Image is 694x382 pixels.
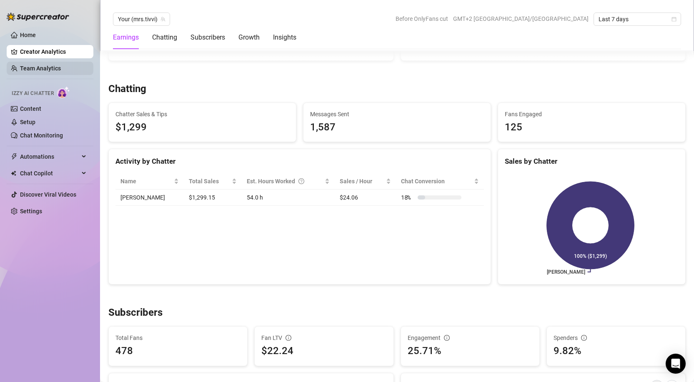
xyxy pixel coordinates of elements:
img: AI Chatter [57,86,70,98]
div: Subscribers [190,32,225,42]
div: Engagement [408,333,533,342]
text: [PERSON_NAME] [547,269,585,275]
span: Chat Conversion [401,177,472,186]
span: Fans Engaged [505,110,679,119]
a: Setup [20,119,35,125]
span: Total Sales [189,177,230,186]
div: 1,587 [310,120,484,135]
a: Chat Monitoring [20,132,63,139]
div: Fan LTV [261,333,386,342]
span: Automations [20,150,79,163]
div: Earnings [113,32,139,42]
div: Chatting [152,32,177,42]
span: Total Fans [115,333,241,342]
span: 18 % [401,193,414,202]
div: Spenders [554,333,679,342]
span: Messages Sent [310,110,484,119]
a: Settings [20,208,42,215]
div: Insights [273,32,296,42]
a: Home [20,32,36,38]
span: Name [120,177,172,186]
div: 125 [505,120,679,135]
div: 9.82% [554,343,679,359]
td: $1,299.15 [184,190,242,206]
h3: Chatting [108,82,146,96]
img: logo-BBDzfeDw.svg [7,12,69,21]
span: calendar [671,17,676,22]
span: team [160,17,165,22]
span: Izzy AI Chatter [12,90,54,97]
th: Chat Conversion [396,173,484,190]
td: 54.0 h [242,190,334,206]
div: 478 [115,343,133,359]
div: Open Intercom Messenger [666,354,686,374]
div: Sales by Chatter [505,156,679,167]
span: info-circle [286,335,291,341]
td: $24.06 [335,190,396,206]
img: Chat Copilot [11,170,16,176]
span: Chat Copilot [20,167,79,180]
div: Growth [238,32,260,42]
a: Creator Analytics [20,45,87,58]
h3: Subscribers [108,306,163,320]
div: 25.71% [408,343,533,359]
span: Chatter Sales & Tips [115,110,289,119]
a: Discover Viral Videos [20,191,76,198]
div: $22.24 [261,343,386,359]
span: thunderbolt [11,153,18,160]
span: info-circle [444,335,450,341]
span: question-circle [298,177,304,186]
span: Before OnlyFans cut [396,12,448,25]
td: [PERSON_NAME] [115,190,184,206]
span: info-circle [581,335,587,341]
div: Est. Hours Worked [247,177,323,186]
th: Name [115,173,184,190]
span: GMT+2 [GEOGRAPHIC_DATA]/[GEOGRAPHIC_DATA] [453,12,589,25]
span: $1,299 [115,120,289,135]
span: Sales / Hour [340,177,384,186]
a: Team Analytics [20,65,61,72]
div: Activity by Chatter [115,156,484,167]
th: Sales / Hour [335,173,396,190]
span: Last 7 days [599,13,676,25]
a: Content [20,105,41,112]
span: Your (mrs.tivvi) [118,13,165,25]
th: Total Sales [184,173,242,190]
